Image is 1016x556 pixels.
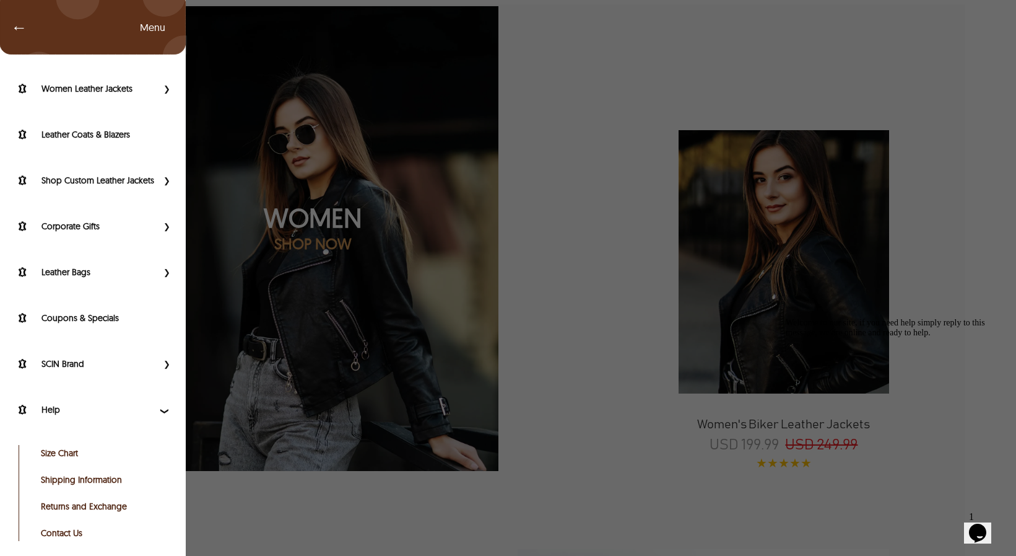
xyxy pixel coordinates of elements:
[12,219,157,234] a: Shop Corporate Gifts
[41,447,165,459] a: Size Chart
[140,21,178,33] span: Left Menu Items
[41,474,165,486] a: Shipping Information
[12,265,157,280] a: Shop Leather Bags
[12,356,157,371] a: SCIN Brand
[41,174,157,187] label: Shop Custom Leather Jackets
[12,173,157,188] a: Shop Custom Leather Jackets
[12,311,173,325] a: Coupons & Specials
[5,5,228,25] div: Welcome to our site, if you need help simply reply to this message, we are online and ready to help.
[41,500,165,513] a: Returns and Exchange
[964,506,1004,544] iframe: chat widget
[41,527,165,539] a: Contact Us
[41,358,157,370] label: SCIN Brand
[12,81,157,96] a: Women Leather Jackets
[41,128,173,141] label: Leather Coats & Blazers
[781,313,1004,500] iframe: chat widget
[12,402,157,417] a: Help
[41,82,157,95] label: Women Leather Jackets
[5,5,204,24] span: Welcome to our site, if you need help simply reply to this message, we are online and ready to help.
[12,127,173,142] a: Shop Leather Coats & Blazers
[41,404,157,416] label: Help
[41,312,173,324] label: Coupons & Specials
[41,220,157,232] label: Corporate Gifts
[41,266,157,278] label: Leather Bags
